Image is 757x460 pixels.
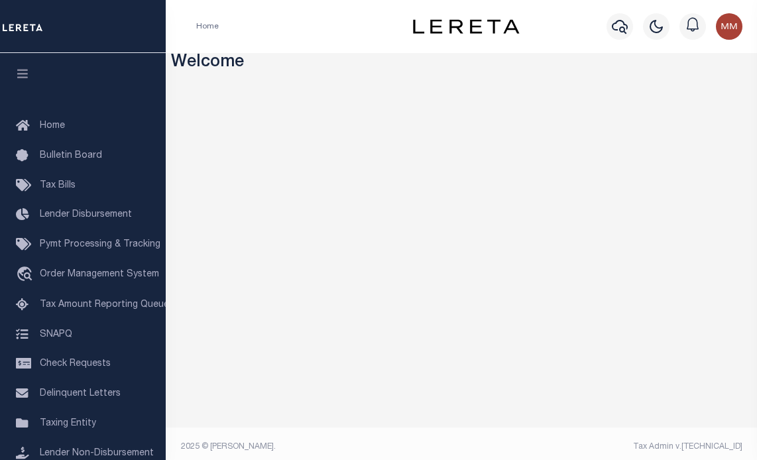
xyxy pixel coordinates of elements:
span: Home [40,121,65,131]
span: Tax Amount Reporting Queue [40,300,169,310]
span: Pymt Processing & Tracking [40,240,160,249]
span: Lender Disbursement [40,210,132,219]
i: travel_explore [16,266,37,284]
span: Check Requests [40,359,111,369]
span: Bulletin Board [40,151,102,160]
div: 2025 © [PERSON_NAME]. [171,441,462,453]
span: SNAPQ [40,329,72,339]
li: Home [196,21,219,32]
span: Taxing Entity [40,419,96,428]
span: Lender Non-Disbursement [40,449,154,458]
img: svg+xml;base64,PHN2ZyB4bWxucz0iaHR0cDovL3d3dy53My5vcmcvMjAwMC9zdmciIHBvaW50ZXItZXZlbnRzPSJub25lIi... [716,13,742,40]
div: Tax Admin v.[TECHNICAL_ID] [471,441,742,453]
h3: Welcome [171,53,752,73]
span: Tax Bills [40,181,76,190]
img: logo-dark.svg [413,19,519,34]
span: Delinquent Letters [40,389,121,398]
span: Order Management System [40,270,159,279]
